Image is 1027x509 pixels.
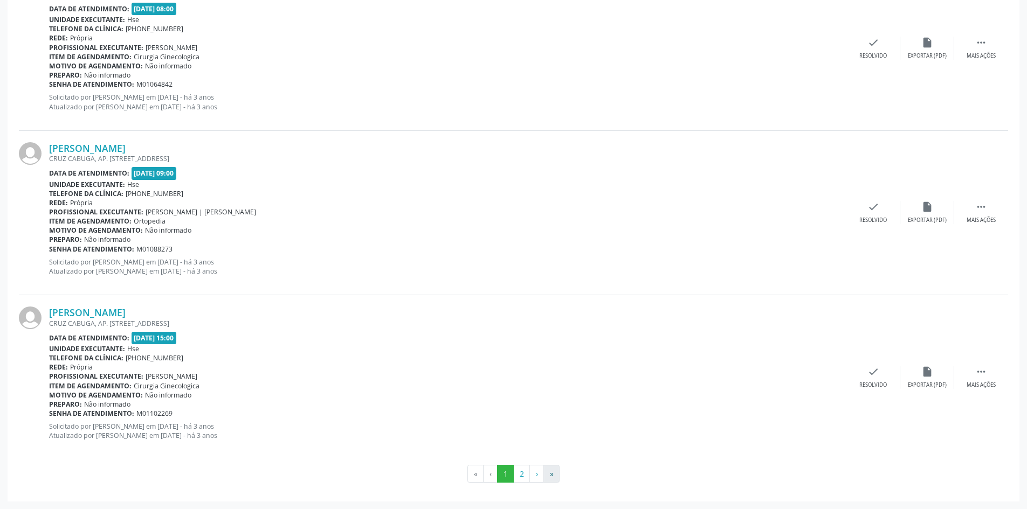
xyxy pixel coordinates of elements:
[136,245,173,254] span: M01088273
[84,71,130,80] span: Não informado
[513,465,530,483] button: Go to page 2
[49,52,132,61] b: Item de agendamento:
[84,235,130,244] span: Não informado
[49,4,129,13] b: Data de atendimento:
[49,381,132,391] b: Item de agendamento:
[127,180,139,189] span: Hse
[49,93,846,111] p: Solicitado por [PERSON_NAME] em [DATE] - há 3 anos Atualizado por [PERSON_NAME] em [DATE] - há 3 ...
[49,245,134,254] b: Senha de atendimento:
[867,37,879,48] i: check
[146,207,256,217] span: [PERSON_NAME] | [PERSON_NAME]
[967,52,996,60] div: Mais ações
[49,154,846,163] div: CRUZ CABUGA, AP. [STREET_ADDRESS]
[49,422,846,440] p: Solicitado por [PERSON_NAME] em [DATE] - há 3 anos Atualizado por [PERSON_NAME] em [DATE] - há 3 ...
[19,142,42,165] img: img
[126,189,183,198] span: [PHONE_NUMBER]
[70,33,93,43] span: Própria
[975,201,987,213] i: 
[975,366,987,378] i: 
[49,33,68,43] b: Rede:
[49,226,143,235] b: Motivo de agendamento:
[921,37,933,48] i: insert_drive_file
[49,400,82,409] b: Preparo:
[19,465,1008,483] ul: Pagination
[859,381,887,389] div: Resolvido
[908,217,947,224] div: Exportar (PDF)
[49,80,134,89] b: Senha de atendimento:
[127,344,139,353] span: Hse
[497,465,514,483] button: Go to page 1
[132,3,177,15] span: [DATE] 08:00
[49,142,126,154] a: [PERSON_NAME]
[859,52,887,60] div: Resolvido
[136,409,173,418] span: M01102269
[49,333,129,343] b: Data de atendimento:
[49,391,143,400] b: Motivo de agendamento:
[126,353,183,362] span: [PHONE_NUMBER]
[921,201,933,213] i: insert_drive_file
[49,24,123,33] b: Telefone da clínica:
[134,381,199,391] span: Cirurgia Ginecologica
[70,198,93,207] span: Própria
[49,169,129,178] b: Data de atendimento:
[867,366,879,378] i: check
[49,180,125,189] b: Unidade executante:
[19,306,42,329] img: img
[146,43,197,52] span: [PERSON_NAME]
[908,381,947,389] div: Exportar (PDF)
[136,80,173,89] span: M01064842
[49,235,82,244] b: Preparo:
[867,201,879,213] i: check
[126,24,183,33] span: [PHONE_NUMBER]
[145,391,191,400] span: Não informado
[49,409,134,418] b: Senha de atendimento:
[529,465,544,483] button: Go to next page
[543,465,560,483] button: Go to last page
[49,207,143,217] b: Profissional executante:
[49,353,123,362] b: Telefone da clínica:
[49,43,143,52] b: Profissional executante:
[49,257,846,276] p: Solicitado por [PERSON_NAME] em [DATE] - há 3 anos Atualizado por [PERSON_NAME] em [DATE] - há 3 ...
[70,362,93,372] span: Própria
[132,167,177,179] span: [DATE] 09:00
[967,217,996,224] div: Mais ações
[132,332,177,344] span: [DATE] 15:00
[134,217,166,226] span: Ortopedia
[49,71,82,80] b: Preparo:
[84,400,130,409] span: Não informado
[49,198,68,207] b: Rede:
[967,381,996,389] div: Mais ações
[49,319,846,328] div: CRUZ CABUGA, AP. [STREET_ADDRESS]
[859,217,887,224] div: Resolvido
[908,52,947,60] div: Exportar (PDF)
[49,189,123,198] b: Telefone da clínica:
[145,226,191,235] span: Não informado
[49,362,68,372] b: Rede:
[49,306,126,318] a: [PERSON_NAME]
[921,366,933,378] i: insert_drive_file
[975,37,987,48] i: 
[145,61,191,71] span: Não informado
[146,372,197,381] span: [PERSON_NAME]
[49,15,125,24] b: Unidade executante:
[134,52,199,61] span: Cirurgia Ginecologica
[49,61,143,71] b: Motivo de agendamento:
[127,15,139,24] span: Hse
[49,344,125,353] b: Unidade executante:
[49,372,143,381] b: Profissional executante:
[49,217,132,226] b: Item de agendamento:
